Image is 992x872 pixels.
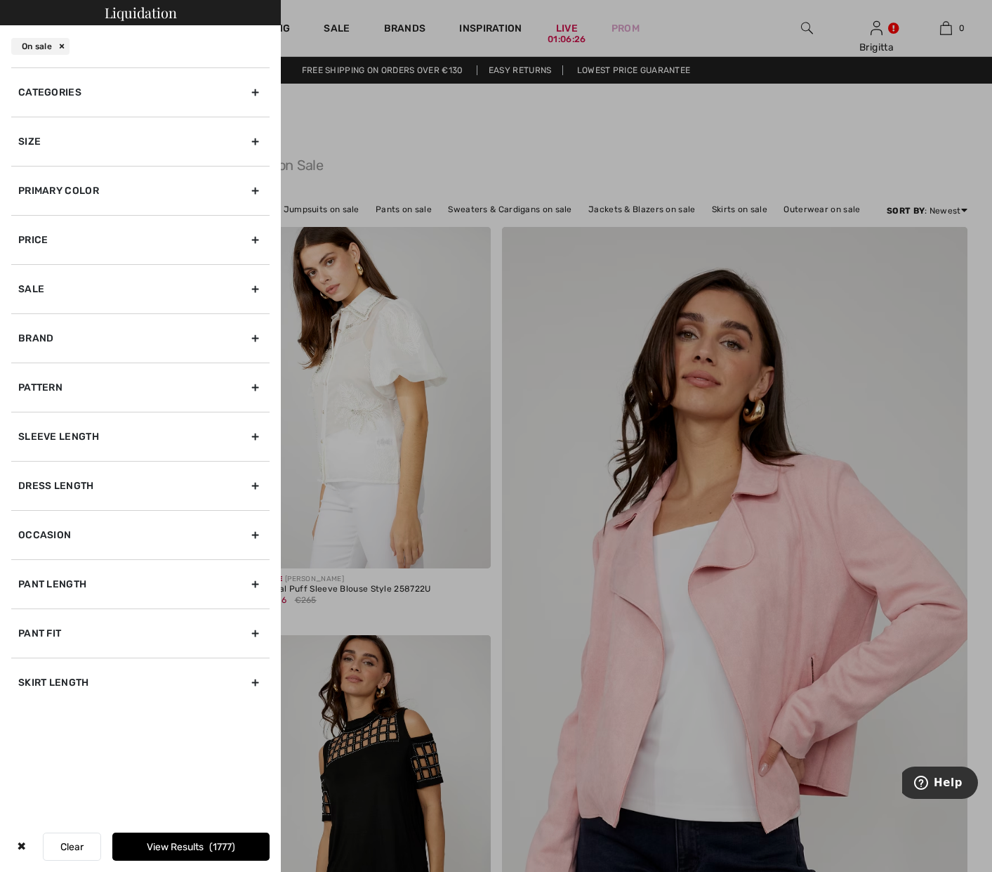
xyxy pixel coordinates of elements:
div: Primary Color [11,166,270,215]
button: View Results1777 [112,833,270,861]
div: ✖ [11,833,32,861]
div: Pattern [11,363,270,412]
div: Pant Length [11,559,270,609]
button: Clear [43,833,101,861]
div: Categories [11,67,270,117]
div: Pant Fit [11,609,270,658]
div: Price [11,215,270,264]
div: Brand [11,313,270,363]
div: On sale [11,38,70,55]
span: 1777 [209,841,235,853]
div: Size [11,117,270,166]
div: Dress Length [11,461,270,510]
div: Sleeve length [11,412,270,461]
div: Sale [11,264,270,313]
div: Occasion [11,510,270,559]
iframe: Opens a widget where you can find more information [902,767,978,802]
div: Skirt Length [11,658,270,707]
